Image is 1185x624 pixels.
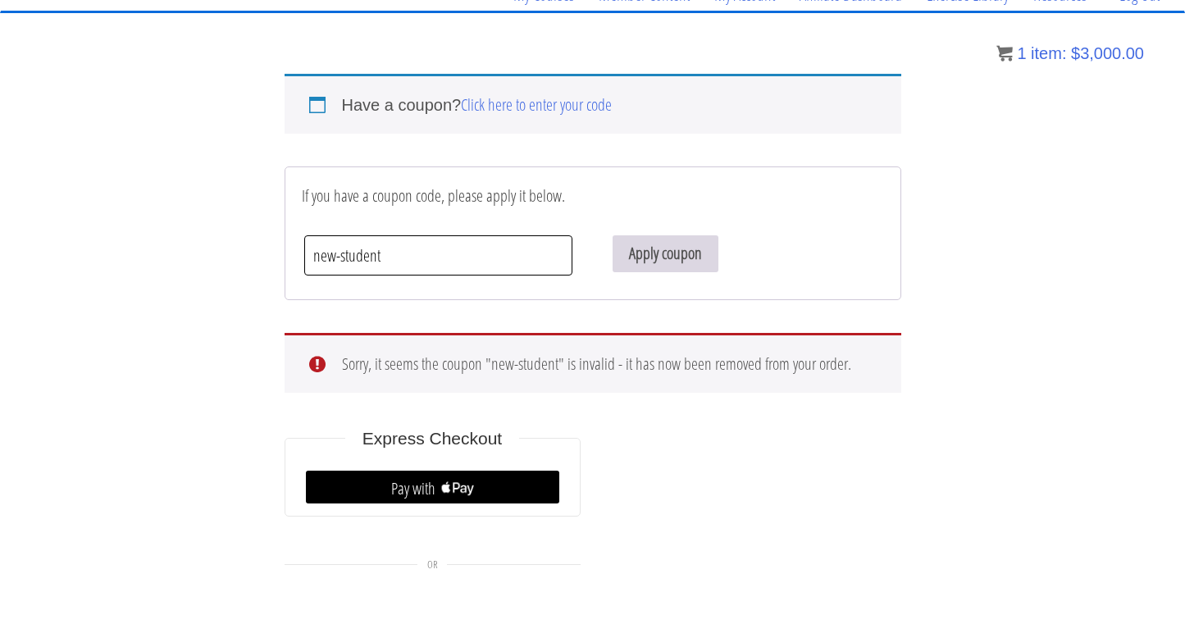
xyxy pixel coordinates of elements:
img: icon11.png [996,45,1013,61]
li: Sorry, it seems the coupon "new-student" is invalid - it has now been removed from your order. [342,352,868,376]
div: Have a coupon? [285,74,901,134]
button: Apply coupon [613,235,718,272]
a: 1 item: $3,000.00 [996,44,1144,62]
input: Coupon code [304,235,573,276]
span: $ [1071,44,1080,62]
legend: Express Checkout [345,426,519,452]
button: Pay with [306,471,559,503]
a: Click here to enter your code [461,93,612,116]
span: 1 [1017,44,1026,62]
label: OR [423,558,442,571]
span: item: [1031,44,1066,62]
span: Pay with [322,481,543,497]
bdi: 3,000.00 [1071,44,1144,62]
p: If you have a coupon code, please apply it below. [302,184,884,208]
